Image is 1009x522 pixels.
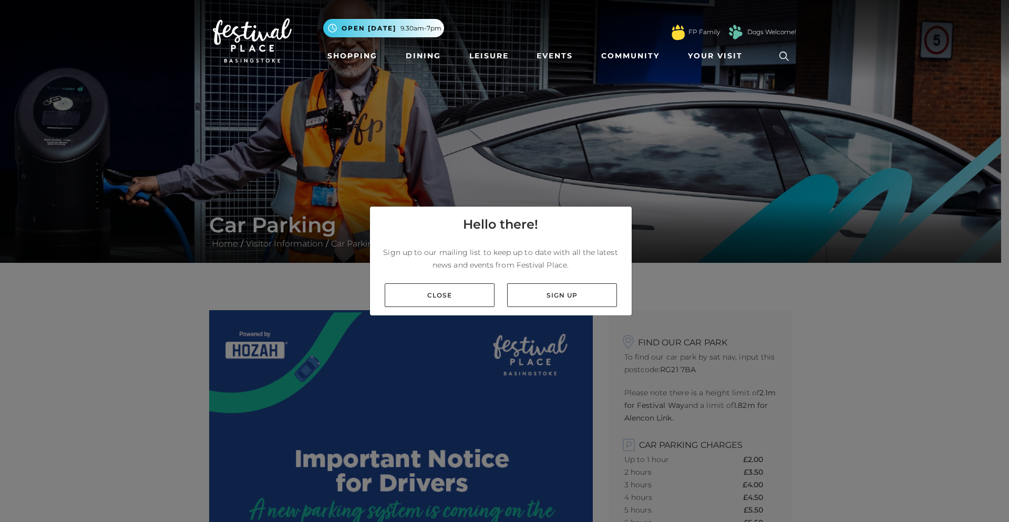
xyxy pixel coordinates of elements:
span: 9.30am-7pm [400,24,441,33]
a: Events [532,46,577,66]
img: Festival Place Logo [213,18,292,63]
span: Your Visit [688,50,743,62]
button: Open [DATE] 9.30am-7pm [323,19,444,37]
h4: Hello there! [463,215,538,234]
a: Your Visit [684,46,752,66]
a: Dogs Welcome! [747,27,796,37]
span: Open [DATE] [342,24,396,33]
a: Community [597,46,664,66]
a: Leisure [465,46,513,66]
p: Sign up to our mailing list to keep up to date with all the latest news and events from Festival ... [378,246,623,271]
a: Dining [401,46,445,66]
a: Sign up [507,283,617,307]
a: FP Family [688,27,720,37]
a: Close [385,283,495,307]
a: Shopping [323,46,382,66]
